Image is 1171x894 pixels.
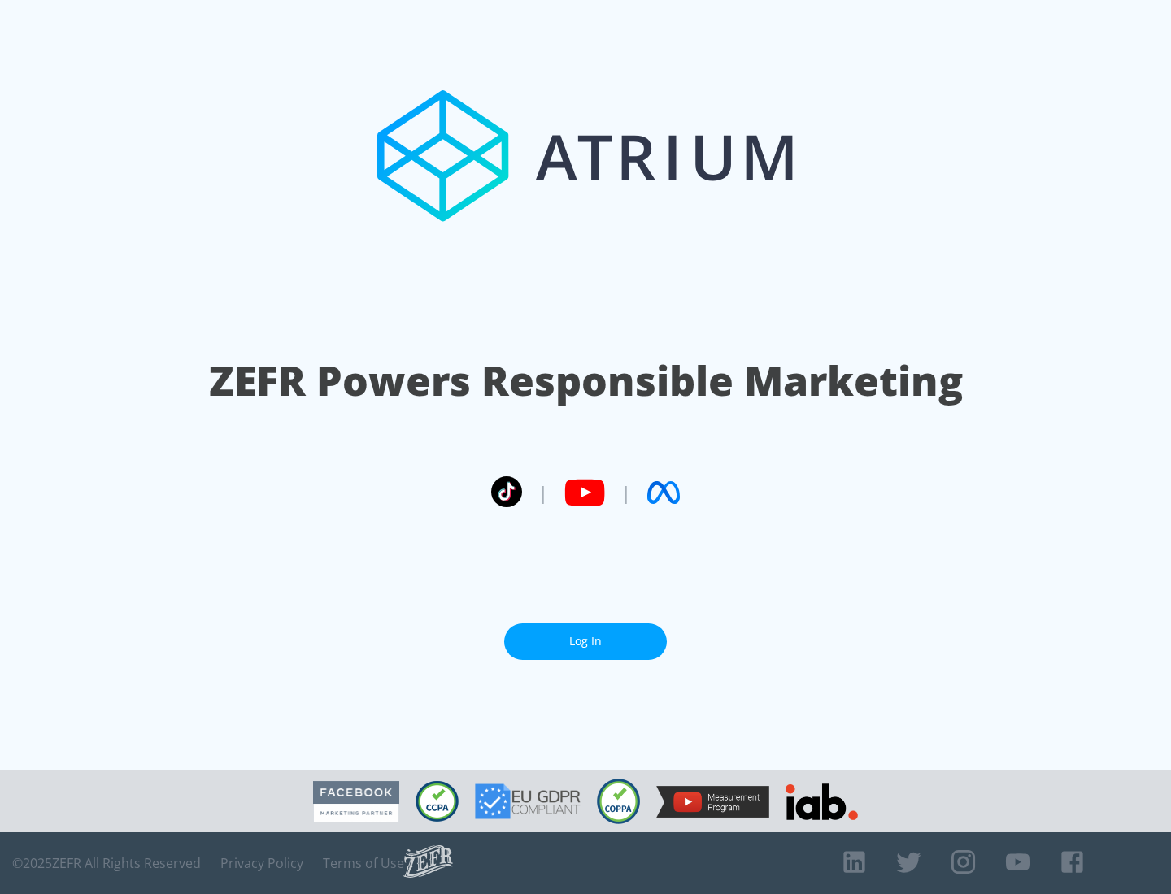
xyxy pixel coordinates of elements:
img: GDPR Compliant [475,783,581,819]
img: YouTube Measurement Program [656,786,769,818]
a: Terms of Use [323,855,404,871]
img: Facebook Marketing Partner [313,781,399,822]
img: COPPA Compliant [597,779,640,824]
span: | [621,480,631,505]
span: | [538,480,548,505]
a: Log In [504,623,667,660]
img: CCPA Compliant [416,781,459,822]
img: IAB [786,783,858,820]
a: Privacy Policy [220,855,303,871]
h1: ZEFR Powers Responsible Marketing [209,353,963,409]
span: © 2025 ZEFR All Rights Reserved [12,855,201,871]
